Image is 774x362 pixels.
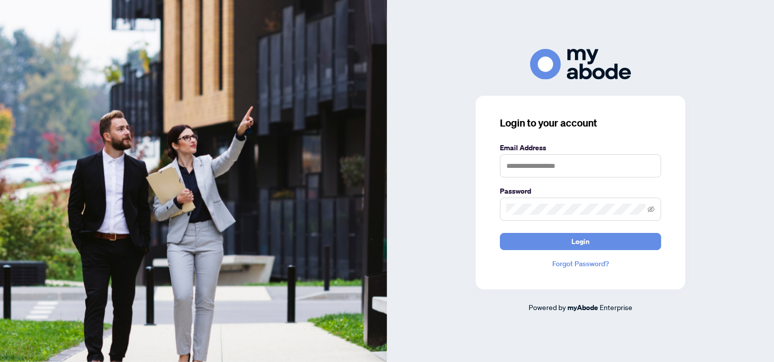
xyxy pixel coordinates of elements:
[500,258,661,269] a: Forgot Password?
[500,142,661,153] label: Email Address
[530,49,631,80] img: ma-logo
[500,186,661,197] label: Password
[529,303,566,312] span: Powered by
[600,303,632,312] span: Enterprise
[500,233,661,250] button: Login
[567,302,598,313] a: myAbode
[648,206,655,213] span: eye-invisible
[500,116,661,130] h3: Login to your account
[571,233,590,250] span: Login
